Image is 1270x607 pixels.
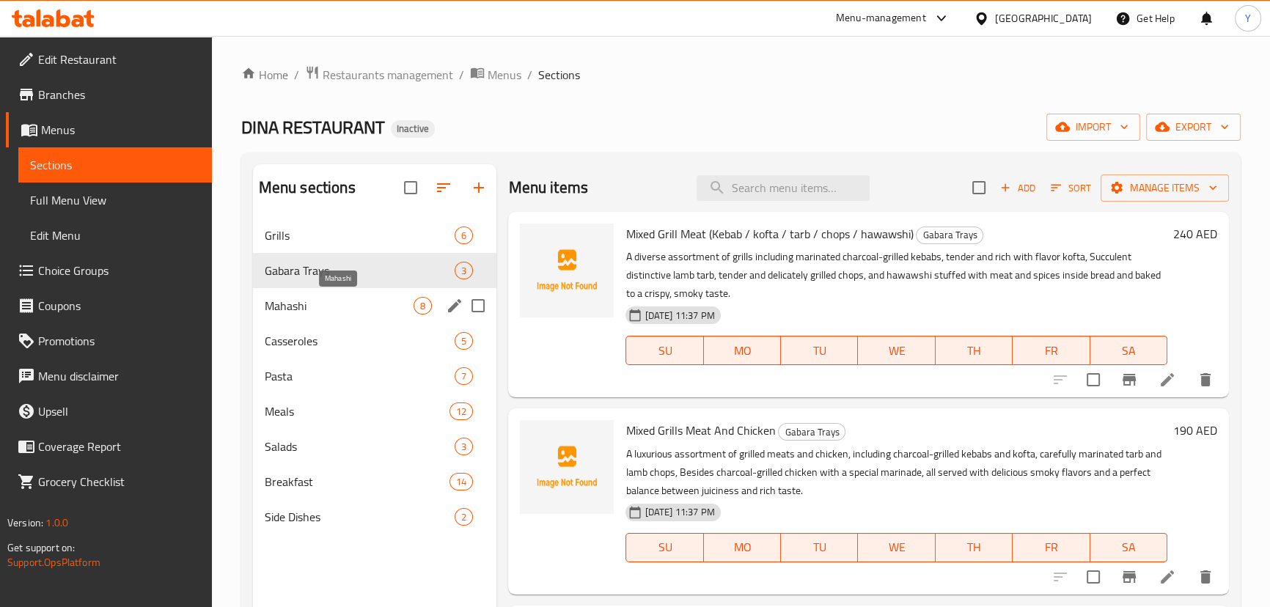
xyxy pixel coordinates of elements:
a: Edit menu item [1159,371,1176,389]
span: Sort items [1041,177,1101,199]
span: Upsell [38,402,200,420]
span: Sort sections [426,170,461,205]
button: SA [1090,336,1167,365]
span: import [1058,118,1128,136]
span: Salads [265,438,455,455]
a: Edit Restaurant [6,42,212,77]
span: Mahashi [265,297,414,314]
button: Manage items [1101,174,1229,202]
h2: Menu sections [259,177,356,199]
button: delete [1188,559,1223,595]
span: Mixed Grill Meat (Kebab / kofta / tarb / chops / hawawshi) [625,223,913,245]
a: Menus [6,112,212,147]
span: TH [942,340,1007,361]
a: Edit menu item [1159,568,1176,586]
span: FR [1018,340,1084,361]
button: delete [1188,362,1223,397]
div: Mahashi8edit [253,288,497,323]
a: Choice Groups [6,253,212,288]
div: [GEOGRAPHIC_DATA] [995,10,1092,26]
button: WE [858,336,935,365]
div: Grills6 [253,218,497,253]
a: Coupons [6,288,212,323]
span: Select section [963,172,994,203]
div: items [449,402,473,420]
span: SU [632,340,697,361]
span: Grills [265,227,455,244]
span: DINA RESTAURANT [241,111,385,144]
span: Y [1245,10,1251,26]
span: Gabara Trays [779,424,845,441]
button: TU [781,336,858,365]
div: Pasta [265,367,455,385]
span: Coverage Report [38,438,200,455]
span: WE [864,340,929,361]
li: / [527,66,532,84]
div: items [414,297,432,314]
button: TU [781,533,858,562]
span: TH [942,537,1007,558]
div: items [449,473,473,490]
span: Casseroles [265,332,455,350]
span: 8 [414,299,431,313]
button: Branch-specific-item [1112,362,1147,397]
a: Grocery Checklist [6,464,212,499]
div: Breakfast14 [253,464,497,499]
h6: 190 AED [1173,420,1217,441]
span: Get support on: [7,538,75,557]
span: SA [1096,340,1161,361]
span: Restaurants management [323,66,453,84]
span: Select to update [1078,562,1109,592]
div: Casseroles5 [253,323,497,358]
div: items [455,367,473,385]
nav: breadcrumb [241,65,1241,84]
span: 2 [455,510,472,524]
span: 1.0.0 [45,513,68,532]
span: WE [864,537,929,558]
a: Full Menu View [18,183,212,218]
span: Full Menu View [30,191,200,209]
span: [DATE] 11:37 PM [639,505,720,519]
button: SU [625,533,703,562]
span: [DATE] 11:37 PM [639,309,720,323]
a: Menu disclaimer [6,358,212,394]
a: Support.OpsPlatform [7,553,100,572]
nav: Menu sections [253,212,497,540]
span: Edit Menu [30,227,200,244]
div: Pasta7 [253,358,497,394]
p: A luxurious assortment of grilled meats and chicken, including charcoal-grilled kebabs and kofta,... [625,445,1167,500]
span: Sections [30,156,200,174]
button: import [1046,114,1140,141]
img: Mixed Grills Meat And Chicken [520,420,614,514]
button: WE [858,533,935,562]
span: 3 [455,440,472,454]
button: SA [1090,533,1167,562]
div: items [455,227,473,244]
div: items [455,508,473,526]
div: items [455,262,473,279]
span: Side Dishes [265,508,455,526]
a: Home [241,66,288,84]
span: 7 [455,369,472,383]
span: Sort [1051,180,1091,196]
a: Sections [18,147,212,183]
span: Add item [994,177,1041,199]
span: Gabara Trays [265,262,455,279]
div: Salads3 [253,429,497,464]
h6: 240 AED [1173,224,1217,244]
span: 6 [455,229,472,243]
span: Branches [38,86,200,103]
span: export [1158,118,1229,136]
span: Choice Groups [38,262,200,279]
div: Gabara Trays [778,423,845,441]
button: edit [444,295,466,317]
span: MO [710,537,775,558]
span: Gabara Trays [917,227,983,243]
span: 5 [455,334,472,348]
span: SA [1096,537,1161,558]
button: FR [1013,533,1090,562]
button: export [1146,114,1241,141]
span: Sections [538,66,580,84]
span: Mixed Grills Meat And Chicken [625,419,775,441]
